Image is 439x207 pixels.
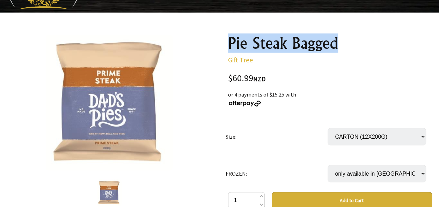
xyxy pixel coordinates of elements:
img: Afterpay [228,100,262,107]
h1: Pie Steak Bagged [228,35,432,52]
a: Gift Tree [228,55,253,64]
div: $60.99 [228,74,432,83]
td: FROZEN: [226,155,328,192]
td: Size: [226,118,328,155]
div: or 4 payments of $15.25 with [228,90,432,107]
img: Pie Steak Bagged [46,35,173,170]
img: Pie Steak Bagged [97,179,122,206]
span: NZD [253,75,266,83]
